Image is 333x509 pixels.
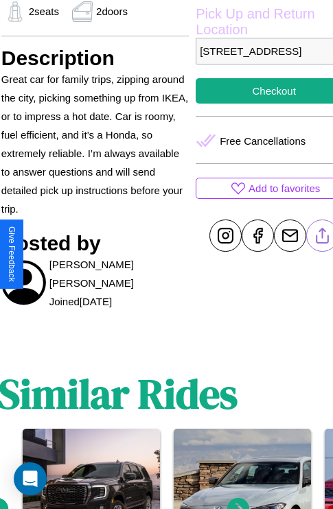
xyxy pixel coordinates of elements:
p: 2 doors [96,2,128,21]
p: Joined [DATE] [49,292,112,311]
p: [PERSON_NAME] [PERSON_NAME] [49,255,190,292]
img: gas [1,1,29,22]
p: Add to favorites [249,179,320,198]
img: gas [69,1,96,22]
div: Give Feedback [7,226,16,282]
p: Free Cancellations [220,132,306,150]
h3: Description [1,47,189,70]
p: 2 seats [29,2,59,21]
h3: Hosted by [1,232,189,255]
p: Great car for family trips, zipping around the city, picking something up from IKEA, or to impres... [1,70,189,218]
div: Open Intercom Messenger [14,462,47,495]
